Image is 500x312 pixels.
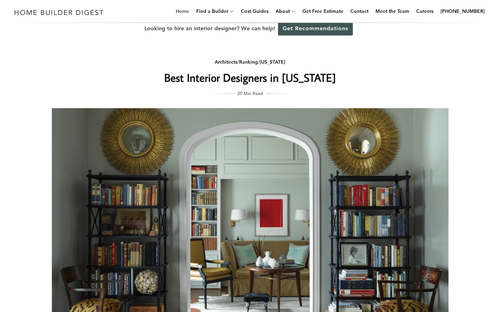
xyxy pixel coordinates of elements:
div: / / [111,58,389,66]
a: Architects [215,59,237,65]
a: Ranking [239,59,258,65]
img: Home Builder Digest [11,6,107,19]
h1: Best Interior Designers in [US_STATE] [111,69,389,86]
a: Get Recommendations [278,21,353,35]
a: [US_STATE] [260,59,285,65]
span: 20 Min Read [237,89,263,97]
